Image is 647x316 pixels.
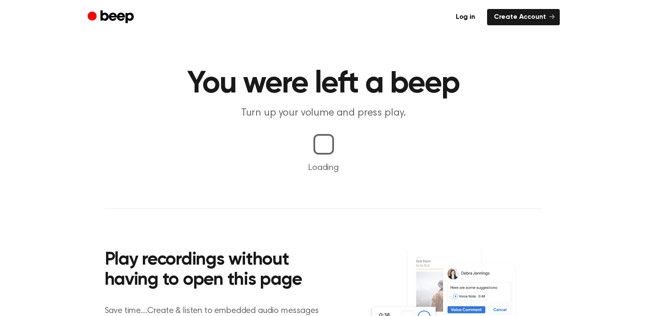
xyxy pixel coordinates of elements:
[449,9,482,25] a: Log in
[105,69,543,99] h1: You were left a beep
[160,106,488,120] p: Turn up your volume and press play.
[10,161,637,174] p: Loading
[88,9,136,26] a: Beep
[105,250,335,291] h2: Play recordings without having to open this page
[487,9,560,25] a: Create Account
